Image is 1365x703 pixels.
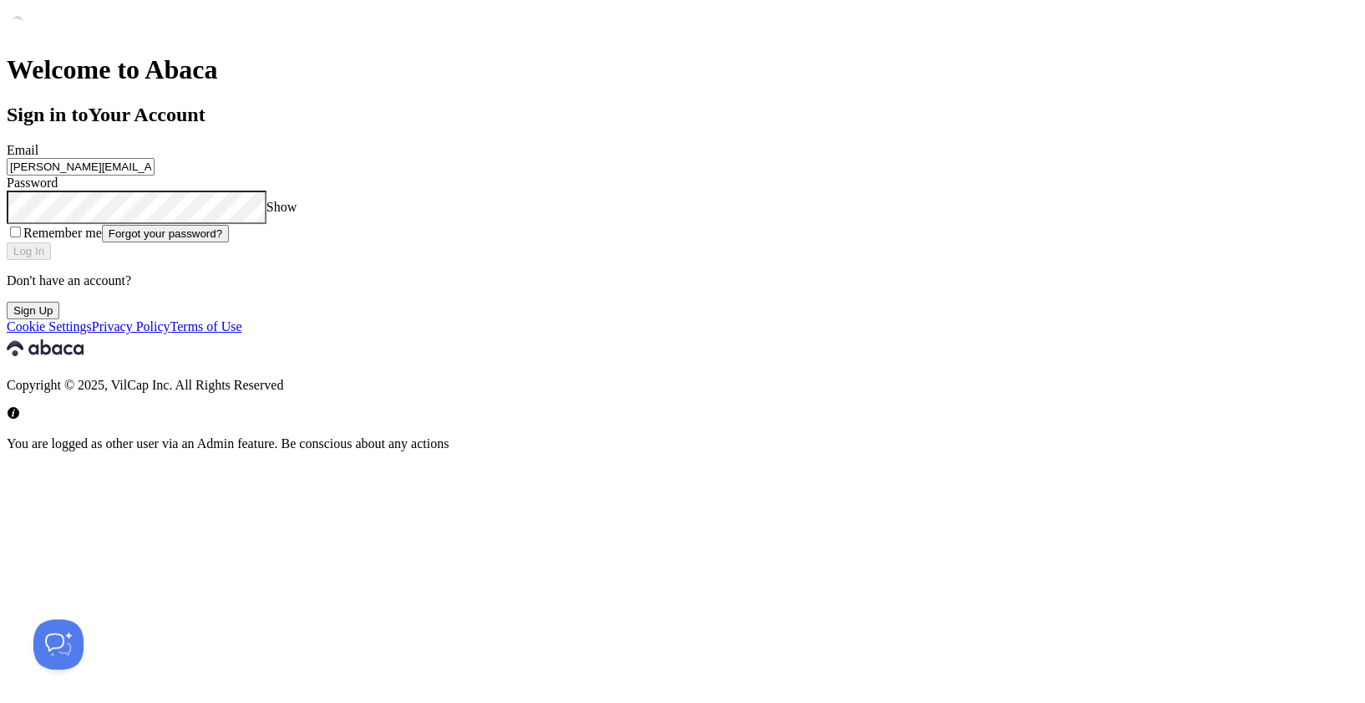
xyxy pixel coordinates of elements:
span: Forgot your password? [109,227,222,240]
span: Show [266,199,297,213]
a: Terms of Use [170,319,242,334]
button: Forgot your password? [102,225,229,242]
p: Copyright © 2025, VilCap Inc. All Rights Reserved [7,378,1358,393]
p: Don't have an account? [7,273,1358,288]
span: Remember me [23,226,102,240]
label: Password [7,176,58,190]
b: Your Account [88,104,205,125]
button: Log In [7,242,51,260]
img: VIRAL Logo [7,334,84,361]
input: Remember me [10,227,21,237]
button: Sign Up [7,302,59,319]
a: Cookie Settings [7,319,92,334]
input: Email [7,158,155,176]
iframe: Help Scout Beacon - Open [33,619,84,670]
a: Privacy Policy [92,319,170,334]
h2: Sign in to [7,104,1358,126]
span: Log In [13,245,44,257]
img: VIRAL Logo [7,7,84,33]
span: Sign Up [13,304,53,317]
h1: Welcome to Abaca [7,54,1358,85]
p: You are logged as other user via an Admin feature. Be conscious about any actions [7,436,1358,451]
label: Email [7,143,38,157]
